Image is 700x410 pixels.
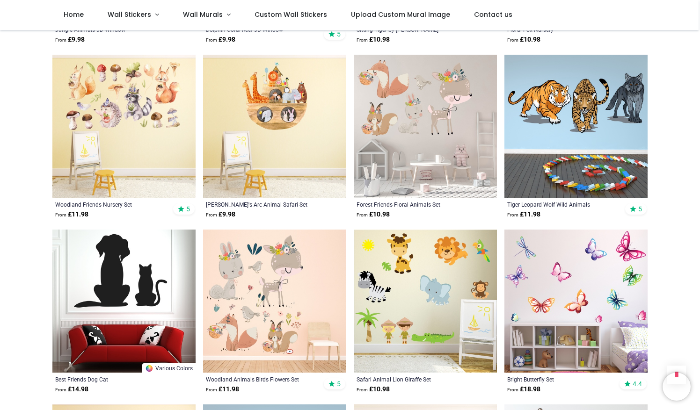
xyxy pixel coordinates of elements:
span: From [357,387,368,392]
img: Woodland Friends Nursery Wall Sticker Set [52,55,196,198]
span: From [206,387,217,392]
span: From [507,37,518,43]
img: Woodland Animals Birds Flowers Wall Sticker Set [203,230,346,373]
strong: £ 11.98 [206,385,239,394]
strong: £ 9.98 [206,210,235,219]
a: Woodland Friends Nursery Set [55,201,165,208]
span: 4.4 [633,380,642,388]
span: Contact us [474,10,512,19]
span: 5 [638,205,642,213]
span: 5 [337,30,341,38]
strong: £ 9.98 [206,35,235,44]
span: 5 [186,205,190,213]
a: Safari Animal Lion Giraffe Set [357,375,467,383]
a: Woodland Animals Birds Flowers Set [206,375,316,383]
span: From [55,37,66,43]
span: From [55,387,66,392]
img: Tiger Leopard Wolf Wild Animals Wall Sticker [504,55,648,198]
span: Home [64,10,84,19]
strong: £ 10.98 [507,35,540,44]
img: Best Friends Dog Cat Wall Sticker [52,230,196,373]
img: Bright Butterfly Wall Sticker Set [504,230,648,373]
span: Wall Stickers [108,10,151,19]
img: Noah's Arc Animal Safari Wall Sticker Set [203,55,346,198]
span: 5 [337,380,341,388]
strong: £ 18.98 [507,385,540,394]
strong: £ 10.98 [357,35,390,44]
span: Custom Wall Stickers [255,10,327,19]
span: From [357,212,368,217]
a: Tiger Leopard Wolf Wild Animals [507,201,617,208]
img: Color Wheel [145,364,153,373]
iframe: Brevo live chat [663,373,691,401]
strong: £ 9.98 [55,35,85,44]
span: From [206,37,217,43]
a: Best Friends Dog Cat [55,375,165,383]
span: From [55,212,66,217]
a: [PERSON_NAME]'s Arc Animal Safari Set [206,201,316,208]
a: Various Colors [142,363,196,373]
span: From [357,37,368,43]
strong: £ 14.98 [55,385,88,394]
span: From [507,212,518,217]
span: Upload Custom Mural Image [351,10,450,19]
strong: £ 10.98 [357,210,390,219]
img: Safari Animal Lion Giraffe Wall Sticker Set [354,230,497,373]
span: From [507,387,518,392]
strong: £ 11.98 [55,210,88,219]
span: From [206,212,217,217]
a: Forest Friends Floral Animals Set [357,201,467,208]
span: Wall Murals [183,10,223,19]
strong: £ 11.98 [507,210,540,219]
img: Forest Friends Floral Animals Wall Sticker Set [354,55,497,198]
strong: £ 10.98 [357,385,390,394]
a: Bright Butterfly Set [507,375,617,383]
